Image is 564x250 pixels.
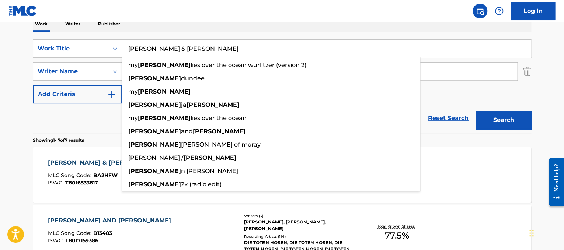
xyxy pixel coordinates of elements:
span: B13483 [93,230,112,236]
div: Drag [529,222,534,244]
span: my [128,115,138,122]
div: [PERSON_NAME] & [PERSON_NAME] [48,158,165,167]
span: my [128,88,138,95]
strong: [PERSON_NAME] [184,154,236,161]
div: [PERSON_NAME] AND [PERSON_NAME] [48,216,175,225]
strong: [PERSON_NAME] [128,168,181,175]
strong: [PERSON_NAME] [187,101,239,108]
span: MLC Song Code : [48,172,93,179]
div: Recording Artists ( 114 ) [244,234,355,239]
img: Delete Criterion [523,62,531,81]
span: T8017159386 [65,237,98,244]
p: Publisher [96,16,122,32]
span: and [181,128,193,135]
span: ja [181,101,187,108]
strong: [PERSON_NAME] [138,61,191,68]
span: 2k (radio edit) [181,181,222,188]
p: Work [33,16,50,32]
button: Add Criteria [33,85,122,103]
span: n [PERSON_NAME] [181,168,238,175]
p: Total Known Shares: [377,223,417,229]
span: T8016533817 [65,179,98,186]
strong: [PERSON_NAME] [128,141,181,148]
span: BA2HFW [93,172,118,179]
div: [PERSON_NAME], [PERSON_NAME], [PERSON_NAME] [244,219,355,232]
span: lies over the ocean [191,115,247,122]
a: Reset Search [424,110,472,126]
form: Search Form [33,39,531,133]
span: ISWC : [48,179,65,186]
a: [PERSON_NAME] & [PERSON_NAME]MLC Song Code:BA2HFWISWC:T8016533817Writers (1)[PERSON_NAME]Recordin... [33,147,531,203]
span: MLC Song Code : [48,230,93,236]
button: Search [476,111,531,129]
strong: [PERSON_NAME] [128,181,181,188]
span: dundee [181,75,205,82]
strong: [PERSON_NAME] [138,115,191,122]
span: my [128,61,138,68]
strong: [PERSON_NAME] [128,128,181,135]
p: Showing 1 - 7 of 7 results [33,137,84,144]
span: lies over the ocean wurlitzer (version 2) [191,61,306,68]
strong: [PERSON_NAME] [128,101,181,108]
span: 77.5 % [385,229,409,242]
strong: [PERSON_NAME] [128,75,181,82]
p: Writer [63,16,83,32]
div: Work Title [38,44,104,53]
strong: [PERSON_NAME] [193,128,246,135]
strong: [PERSON_NAME] [138,88,191,95]
iframe: Chat Widget [527,215,564,250]
div: Writers ( 3 ) [244,213,355,219]
img: search [476,7,484,15]
span: [PERSON_NAME] / [128,154,184,161]
div: Writer Name [38,67,104,76]
a: Log In [511,2,555,20]
div: Help [492,4,506,18]
img: help [495,7,504,15]
span: ISWC : [48,237,65,244]
img: MLC Logo [9,6,37,16]
iframe: Resource Center [543,152,564,212]
span: [PERSON_NAME] of moray [181,141,261,148]
a: Public Search [473,4,487,18]
img: 9d2ae6d4665cec9f34b9.svg [107,90,116,99]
